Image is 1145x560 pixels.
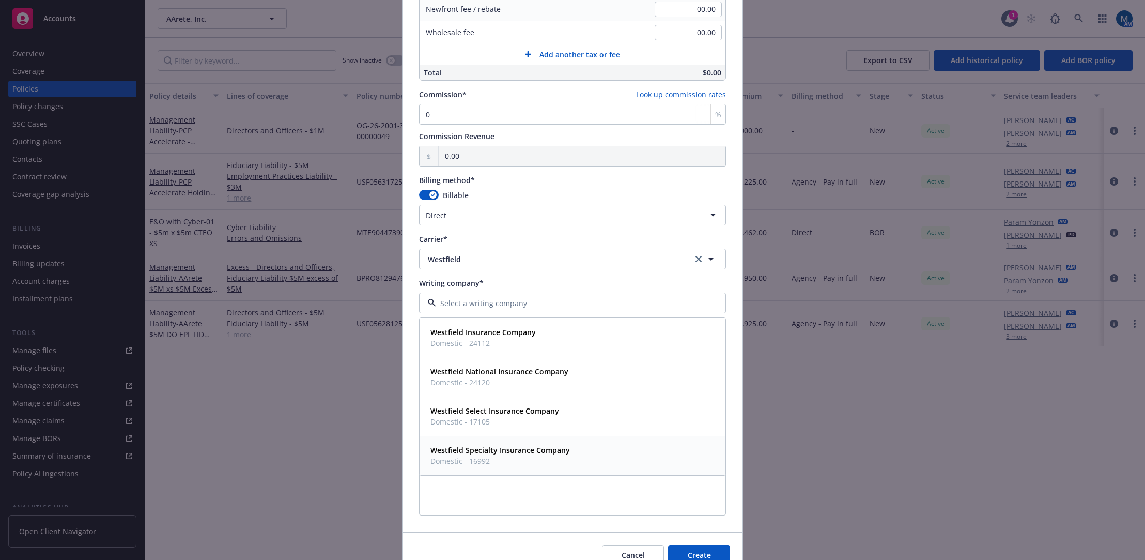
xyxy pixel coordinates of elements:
span: % [715,109,721,120]
span: Add another tax or fee [539,49,620,60]
a: Look up commission rates [636,89,726,100]
strong: Westfield Specialty Insurance Company [430,445,570,455]
span: Commission Revenue [419,131,494,141]
span: Wholesale fee [426,27,474,37]
span: Writing company* [419,278,484,288]
span: $0.00 [703,68,721,78]
div: Billable [419,190,726,201]
span: Carrier* [419,234,447,244]
span: Domestic - 24112 [430,338,536,349]
input: 0.00 [439,146,725,166]
button: Add another tax or fee [420,44,725,65]
strong: Westfield Select Insurance Company [430,406,559,416]
span: Cancel [622,550,645,560]
button: Westfieldclear selection [419,249,726,269]
span: Westfield [428,254,677,265]
a: clear selection [692,253,705,265]
span: Total [424,68,442,78]
span: Billing method* [419,175,475,185]
span: Domestic - 24120 [430,377,568,388]
strong: Westfield Insurance Company [430,327,536,337]
strong: Westfield National Insurance Company [430,367,568,376]
span: Commission* [419,89,467,99]
span: Domestic - 16992 [430,456,570,466]
span: Create [688,550,711,560]
input: 0.00 [655,2,722,17]
input: 0.00 [655,25,722,40]
span: Domestic - 17105 [430,416,559,427]
span: Newfront fee / rebate [426,4,501,14]
input: Select a writing company [436,298,705,309]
